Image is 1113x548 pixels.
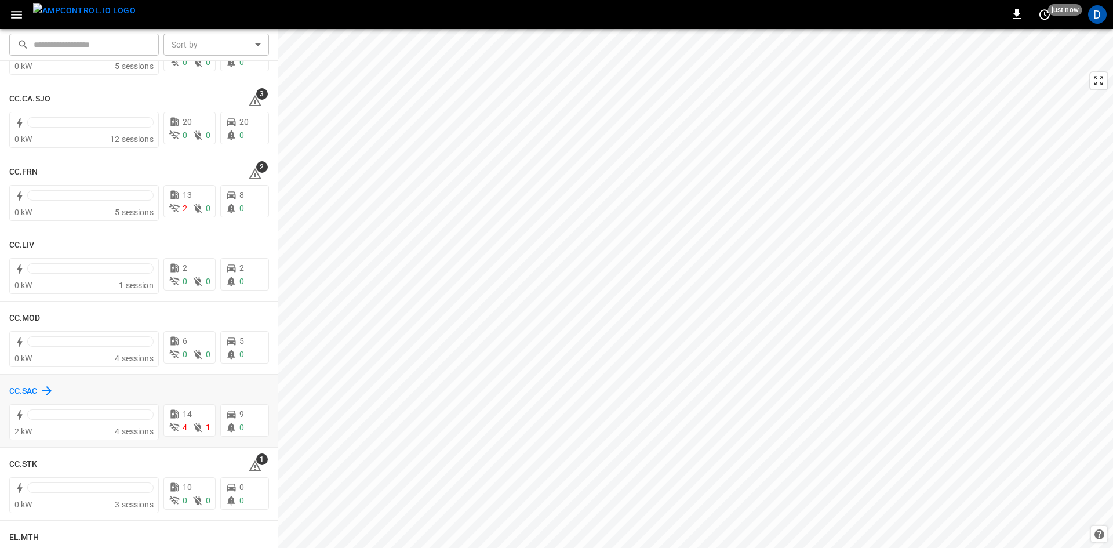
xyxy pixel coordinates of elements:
canvas: Map [278,29,1113,548]
span: 5 sessions [115,61,154,71]
img: ampcontrol.io logo [33,3,136,18]
span: 2 [256,161,268,173]
span: 0 [183,277,187,286]
span: 0 kW [14,135,32,144]
h6: CC.MOD [9,312,41,325]
span: 0 [206,496,210,505]
span: 1 [206,423,210,432]
span: 0 [183,130,187,140]
span: 0 [206,350,210,359]
span: 0 kW [14,208,32,217]
span: 0 kW [14,500,32,509]
span: 4 sessions [115,427,154,436]
span: 0 [239,496,244,505]
span: just now [1048,4,1082,16]
span: 0 [239,350,244,359]
span: 20 [239,117,249,126]
span: 0 [183,496,187,505]
span: 4 [183,423,187,432]
h6: CC.LIV [9,239,35,252]
span: 3 [256,88,268,100]
span: 2 kW [14,427,32,436]
span: 0 kW [14,281,32,290]
h6: CC.CA.SJO [9,93,50,106]
span: 5 sessions [115,208,154,217]
span: 0 [239,57,244,67]
span: 0 [206,204,210,213]
span: 0 [239,130,244,140]
span: 5 [239,336,244,346]
span: 0 [239,482,244,492]
span: 0 [239,204,244,213]
span: 0 [239,423,244,432]
span: 3 sessions [115,500,154,509]
h6: CC.STK [9,458,38,471]
span: 0 [183,57,187,67]
span: 1 [256,453,268,465]
span: 0 [239,277,244,286]
span: 2 [183,263,187,273]
div: profile-icon [1088,5,1107,24]
span: 0 kW [14,61,32,71]
span: 0 [206,277,210,286]
h6: CC.FRN [9,166,38,179]
span: 0 kW [14,354,32,363]
span: 13 [183,190,192,199]
span: 6 [183,336,187,346]
span: 2 [239,263,244,273]
span: 2 [183,204,187,213]
span: 14 [183,409,192,419]
span: 20 [183,117,192,126]
span: 1 session [119,281,153,290]
span: 0 [183,350,187,359]
h6: CC.SAC [9,385,38,398]
h6: EL.MTH [9,531,39,544]
span: 8 [239,190,244,199]
span: 12 sessions [110,135,154,144]
span: 4 sessions [115,354,154,363]
span: 0 [206,130,210,140]
span: 10 [183,482,192,492]
span: 0 [206,57,210,67]
span: 9 [239,409,244,419]
button: set refresh interval [1035,5,1054,24]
